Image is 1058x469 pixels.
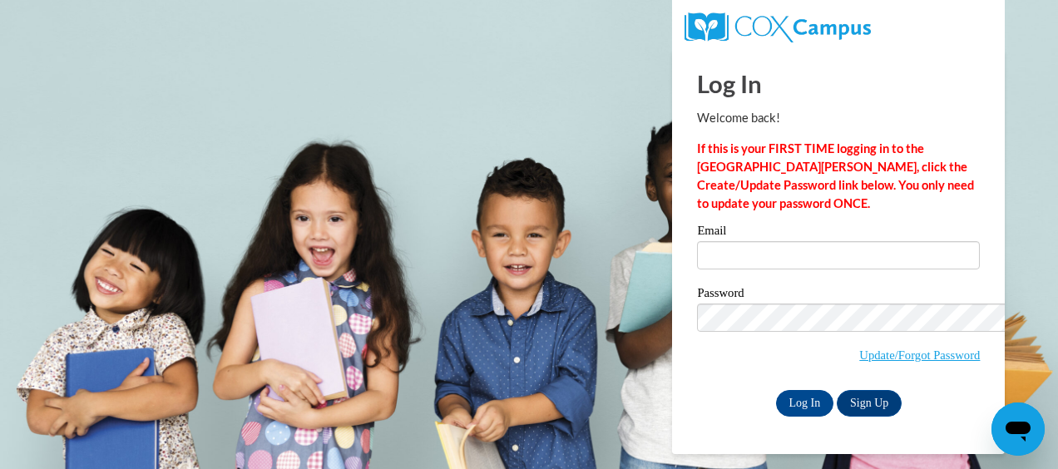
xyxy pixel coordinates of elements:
[776,390,834,417] input: Log In
[697,67,980,101] h1: Log In
[685,19,870,33] a: COX Campus
[697,287,980,304] label: Password
[697,141,974,210] strong: If this is your FIRST TIME logging in to the [GEOGRAPHIC_DATA][PERSON_NAME], click the Create/Upd...
[837,390,902,417] a: Sign Up
[697,109,980,127] p: Welcome back!
[991,402,1045,456] iframe: Button to launch messaging window
[859,348,980,362] a: Update/Forgot Password
[685,12,870,42] img: COX Campus
[697,225,980,241] label: Email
